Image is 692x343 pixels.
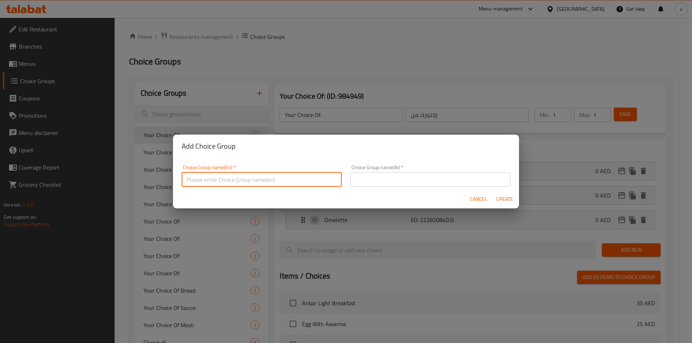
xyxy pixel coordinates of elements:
span: Create [496,195,513,204]
h2: Add Choice Group [182,140,510,152]
button: Create [493,193,516,206]
span: Cancel [470,195,487,204]
button: Cancel [467,193,490,206]
input: Please enter Choice Group name(ar) [350,172,510,187]
input: Please enter Choice Group name(en) [182,172,342,187]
